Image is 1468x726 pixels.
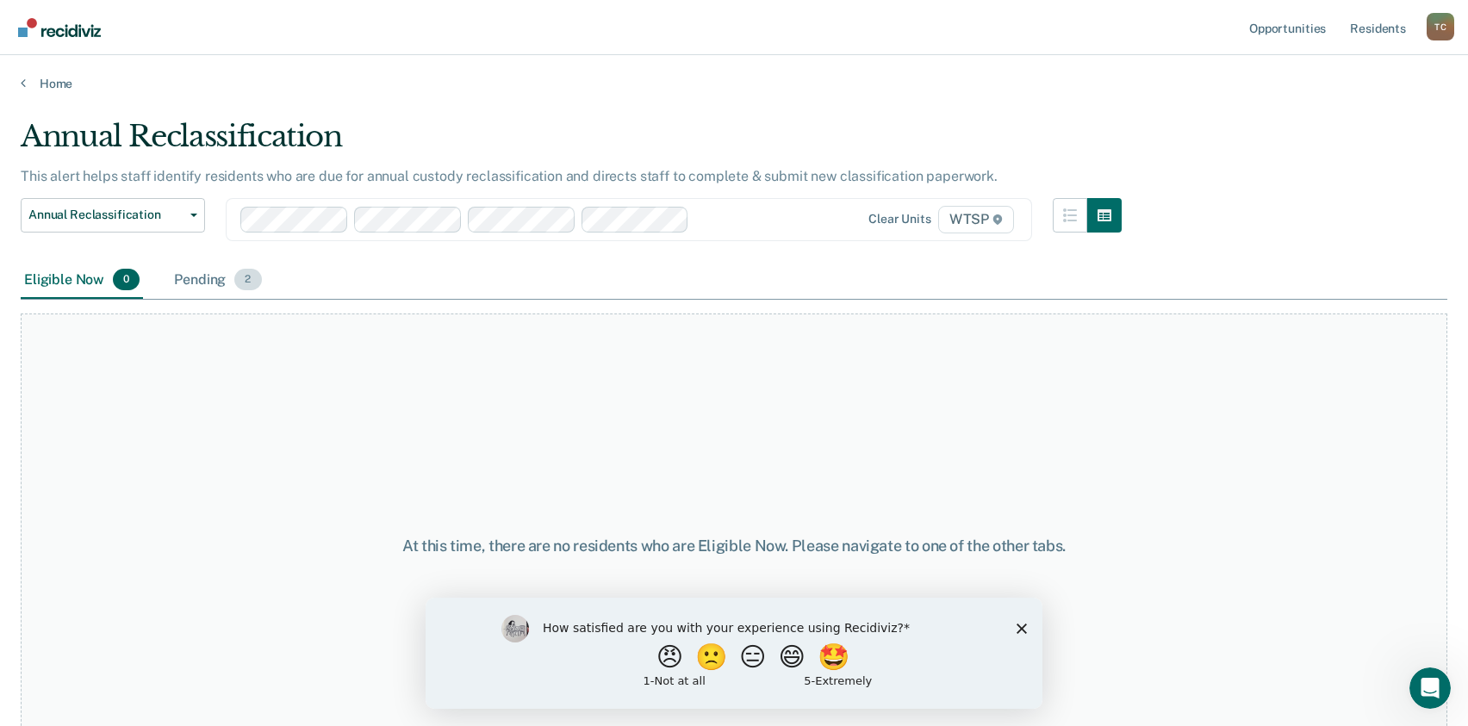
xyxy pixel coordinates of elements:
a: Home [21,76,1447,91]
iframe: Survey by Kim from Recidiviz [426,598,1042,709]
div: Pending2 [171,262,264,300]
div: Eligible Now0 [21,262,143,300]
p: This alert helps staff identify residents who are due for annual custody reclassification and dir... [21,168,998,184]
button: Annual Reclassification [21,198,205,233]
iframe: Intercom live chat [1409,667,1451,709]
span: WTSP [938,206,1014,233]
div: Clear units [868,212,931,226]
span: 0 [113,269,140,291]
div: T C [1427,13,1454,40]
div: Annual Reclassification [21,119,1122,168]
span: 2 [234,269,261,291]
span: Annual Reclassification [28,208,183,222]
div: At this time, there are no residents who are Eligible Now. Please navigate to one of the other tabs. [378,537,1091,555]
img: Recidiviz [18,18,101,37]
button: Profile dropdown button [1427,13,1454,40]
